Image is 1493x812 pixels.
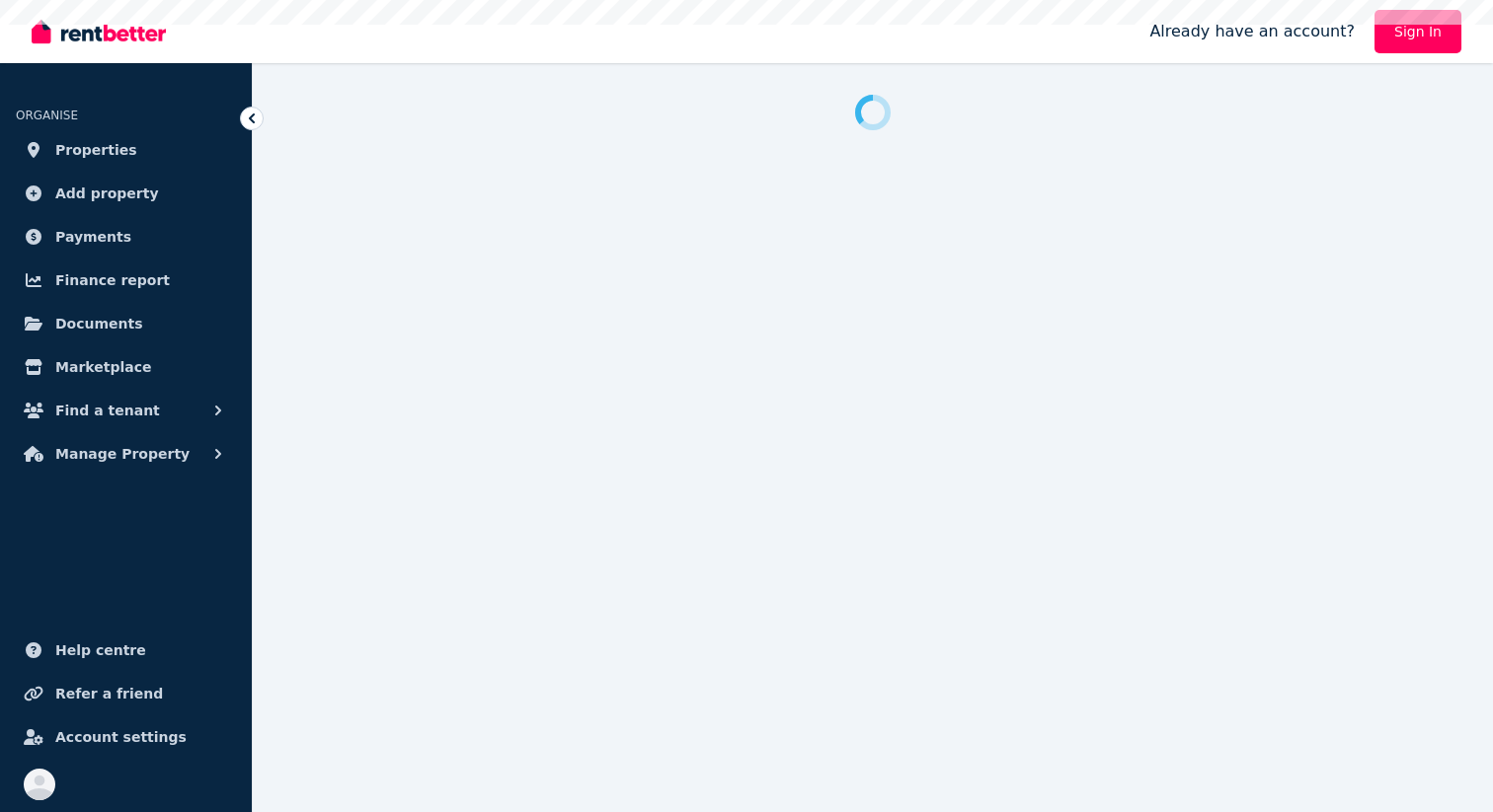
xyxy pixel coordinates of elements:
span: Account settings [55,725,187,749]
span: Documents [55,312,143,335]
span: Marketplace [55,355,151,379]
span: Already have an account? [1149,20,1355,43]
a: Help centre [16,630,236,670]
a: Account settings [16,717,236,757]
span: Refer a friend [55,682,163,705]
span: Find a tenant [55,399,160,422]
span: Properties [55,138,137,162]
span: Manage Property [55,442,190,466]
a: Add property [16,174,236,213]
span: Help centre [55,638,146,662]
span: Finance report [55,268,170,292]
a: Finance report [16,260,236,300]
a: Properties [16,130,236,170]
a: Refer a friend [16,674,236,713]
a: Documents [16,304,236,343]
button: Find a tenant [16,391,236,430]
span: ORGANISE [16,109,78,122]
span: Payments [55,225,131,249]
a: Marketplace [16,347,236,387]
a: Payments [16,217,236,257]
a: Sign In [1375,10,1461,53]
button: Manage Property [16,434,236,474]
img: RentBetter [32,17,166,46]
span: Add property [55,182,159,205]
